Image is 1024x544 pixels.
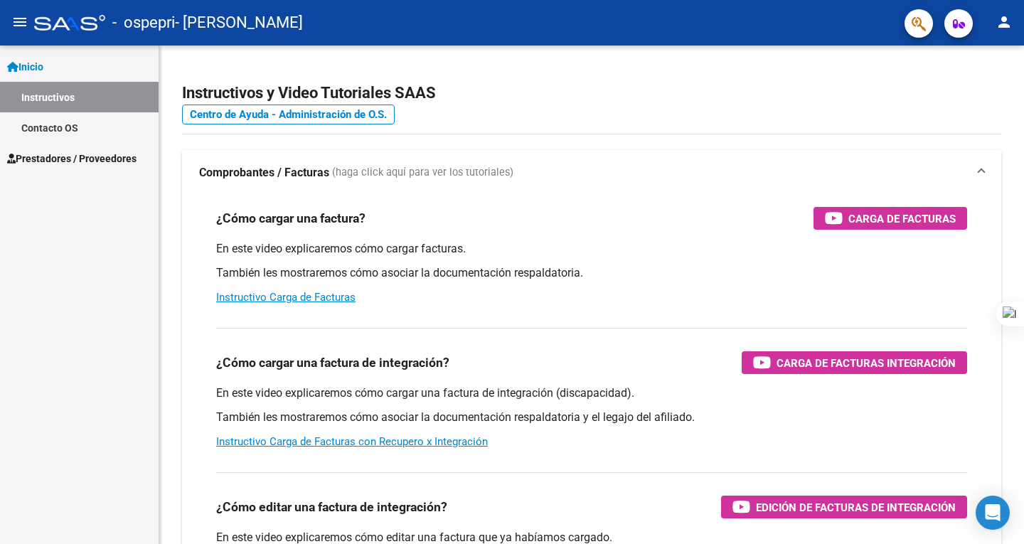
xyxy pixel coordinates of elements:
[216,353,449,373] h3: ¿Cómo cargar una factura de integración?
[199,165,329,181] strong: Comprobantes / Facturas
[216,241,967,257] p: En este video explicaremos cómo cargar facturas.
[182,80,1001,107] h2: Instructivos y Video Tutoriales SAAS
[848,210,956,228] span: Carga de Facturas
[216,385,967,401] p: En este video explicaremos cómo cargar una factura de integración (discapacidad).
[756,498,956,516] span: Edición de Facturas de integración
[7,151,137,166] span: Prestadores / Proveedores
[182,150,1001,196] mat-expansion-panel-header: Comprobantes / Facturas (haga click aquí para ver los tutoriales)
[721,496,967,518] button: Edición de Facturas de integración
[7,59,43,75] span: Inicio
[216,410,967,425] p: También les mostraremos cómo asociar la documentación respaldatoria y el legajo del afiliado.
[112,7,175,38] span: - ospepri
[175,7,303,38] span: - [PERSON_NAME]
[216,291,356,304] a: Instructivo Carga de Facturas
[814,207,967,230] button: Carga de Facturas
[976,496,1010,530] div: Open Intercom Messenger
[11,14,28,31] mat-icon: menu
[996,14,1013,31] mat-icon: person
[742,351,967,374] button: Carga de Facturas Integración
[777,354,956,372] span: Carga de Facturas Integración
[216,208,366,228] h3: ¿Cómo cargar una factura?
[182,105,395,124] a: Centro de Ayuda - Administración de O.S.
[216,435,488,448] a: Instructivo Carga de Facturas con Recupero x Integración
[216,497,447,517] h3: ¿Cómo editar una factura de integración?
[216,265,967,281] p: También les mostraremos cómo asociar la documentación respaldatoria.
[332,165,513,181] span: (haga click aquí para ver los tutoriales)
